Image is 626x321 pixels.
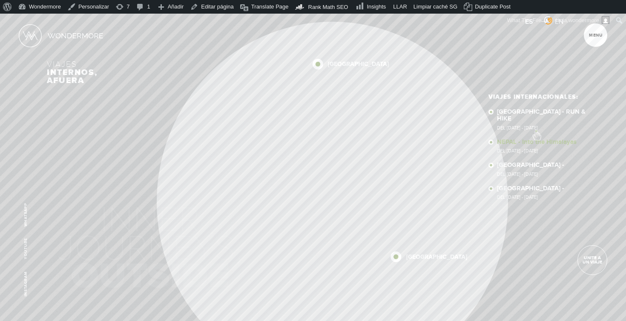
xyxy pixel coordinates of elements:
[503,14,553,27] div: What The File
[497,126,595,130] span: Del [DATE] - [DATE]
[23,238,28,260] a: Youtube
[497,172,595,177] span: Del [DATE] - [DATE]
[497,195,595,200] span: Del [DATE] - [DATE]
[589,33,603,37] span: Menu
[578,256,607,264] span: Unite a un viaje
[47,60,579,85] h3: Viajes internos, afuera
[497,139,595,154] a: NEPAL - Into the HimalayasDel [DATE] - [DATE]
[312,59,323,69] img: icon
[569,17,599,23] span: wondermore
[497,185,595,200] a: [GEOGRAPHIC_DATA] -Del [DATE] - [DATE]
[406,254,467,260] a: [GEOGRAPHIC_DATA]
[497,162,595,177] a: [GEOGRAPHIC_DATA] -Del [DATE] - [DATE]
[552,14,613,27] a: Hola,
[497,109,595,130] a: [GEOGRAPHIC_DATA] - RUN & HIKEDel [DATE] - [DATE]
[391,252,401,262] img: icon
[497,149,595,153] span: Del [DATE] - [DATE]
[48,33,103,38] img: Nombre Logo
[328,61,389,67] a: [GEOGRAPHIC_DATA]
[23,203,28,226] a: WhatsApp
[367,3,386,10] span: Insights
[488,94,595,100] h3: Viajes Internacionales:
[23,271,28,296] a: Instagram
[19,24,42,47] img: Logo
[577,245,607,275] a: Unite a un viaje
[308,4,348,10] span: Rank Math SEO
